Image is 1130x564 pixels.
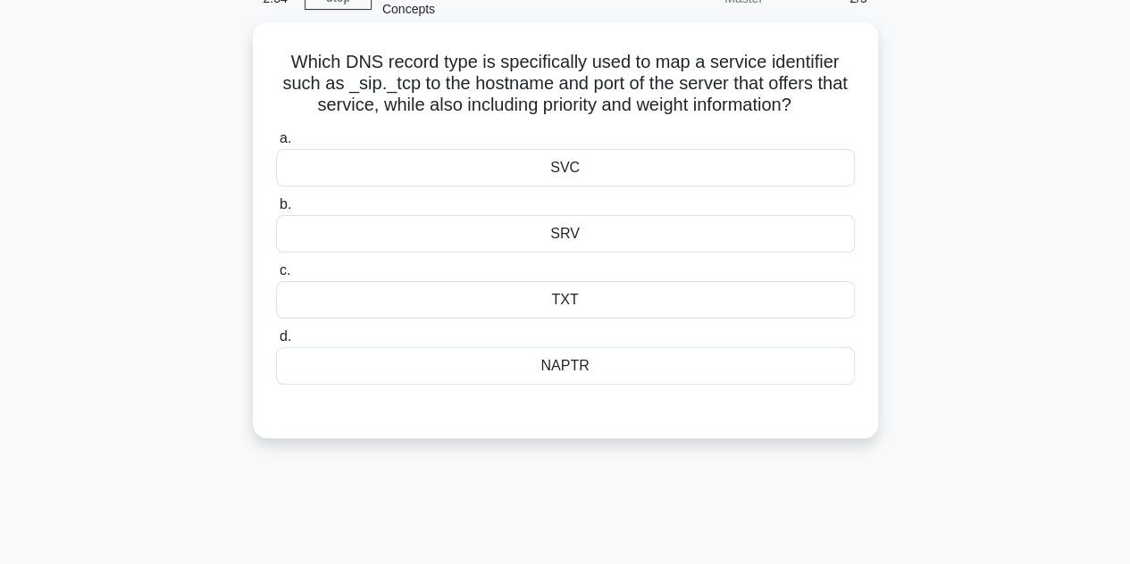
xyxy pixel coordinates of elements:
[280,196,291,211] span: b.
[276,215,855,253] div: SRV
[280,328,291,344] span: d.
[274,51,857,117] h5: Which DNS record type is specifically used to map a service identifier such as _sip._tcp to the h...
[276,281,855,319] div: TXT
[280,130,291,145] span: a.
[276,149,855,187] div: SVC
[276,347,855,385] div: NAPTR
[280,262,290,278] span: c.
